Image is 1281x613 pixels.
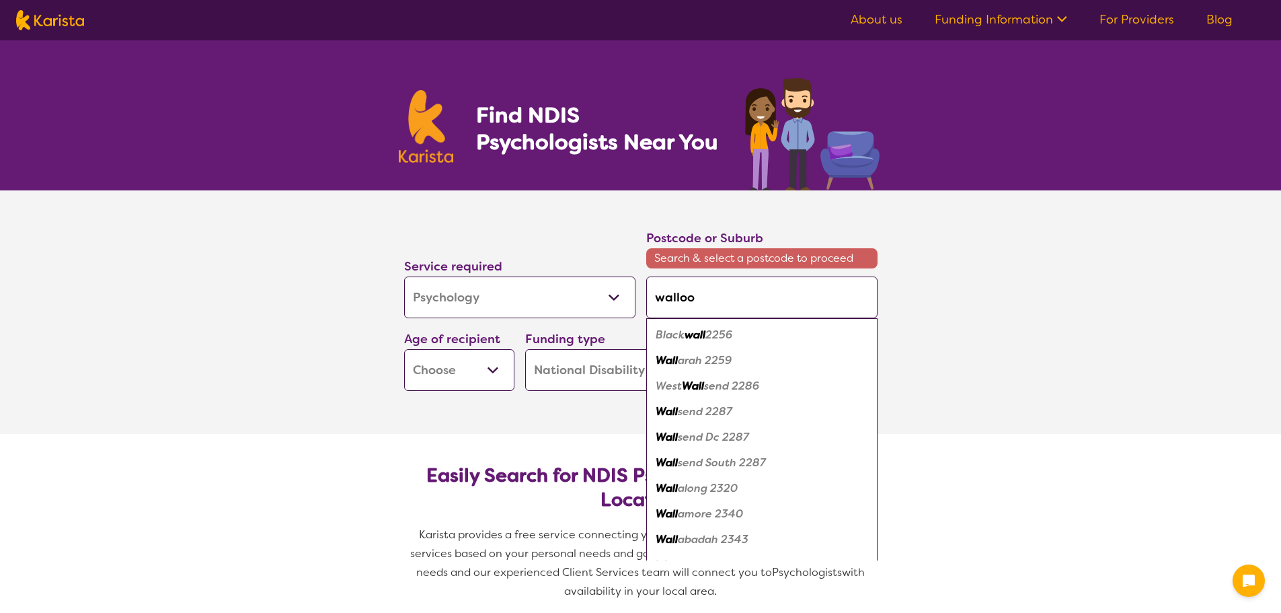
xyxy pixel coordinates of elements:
img: psychology [740,73,883,190]
em: angra 2360 [678,558,739,572]
div: Wallsend South 2287 [653,450,871,476]
em: amore 2340 [678,507,743,521]
em: West [656,379,682,393]
em: Wall [656,481,678,495]
input: Type [646,277,878,318]
div: Blackwall 2256 [653,322,871,348]
em: Black [656,328,685,342]
em: Wall [656,507,678,521]
em: Wall [682,379,704,393]
span: Karista provides a free service connecting you with Psychologists and other disability services b... [410,528,874,579]
em: wall [685,328,705,342]
a: For Providers [1099,11,1174,28]
span: Search & select a postcode to proceed [646,248,878,268]
a: Funding Information [935,11,1067,28]
a: About us [851,11,902,28]
em: Wall [656,532,678,546]
label: Age of recipient [404,331,500,347]
em: Wall [656,558,678,572]
label: Service required [404,258,502,275]
h1: Find NDIS Psychologists Near You [476,102,725,155]
div: Wallalong 2320 [653,476,871,501]
img: Karista logo [16,10,84,30]
label: Funding type [525,331,605,347]
div: Wallsend 2287 [653,399,871,425]
em: Wall [656,456,678,470]
em: send 2286 [704,379,759,393]
em: send 2287 [678,404,732,419]
div: Wallabadah 2343 [653,527,871,552]
h2: Easily Search for NDIS Psychologists by Need & Location [415,464,867,512]
em: Wall [656,430,678,444]
div: Wallarah 2259 [653,348,871,373]
em: abadah 2343 [678,532,748,546]
em: Wall [656,404,678,419]
label: Postcode or Suburb [646,230,763,246]
em: along 2320 [678,481,738,495]
em: send South 2287 [678,456,766,470]
em: arah 2259 [678,353,732,367]
div: Wallsend Dc 2287 [653,425,871,450]
em: 2256 [705,328,732,342]
em: Wall [656,353,678,367]
img: Karista logo [399,90,454,163]
em: send Dc 2287 [678,430,749,444]
div: West Wallsend 2286 [653,373,871,399]
a: Blog [1206,11,1233,28]
span: Psychologists [772,565,842,579]
div: Wallamore 2340 [653,501,871,527]
div: Wallangra 2360 [653,552,871,578]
